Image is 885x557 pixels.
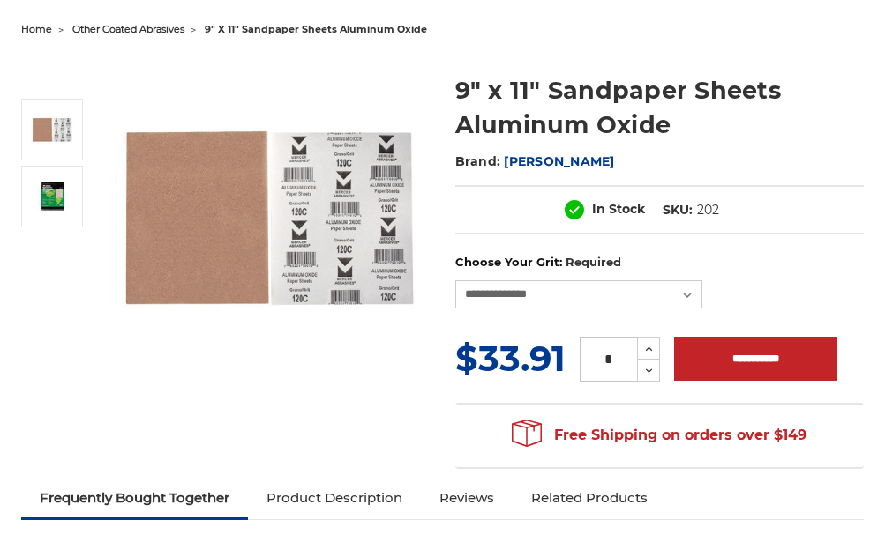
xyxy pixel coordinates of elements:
[504,153,614,169] a: [PERSON_NAME]
[455,254,865,271] label: Choose Your Grit:
[566,255,621,269] small: Required
[21,479,248,517] a: Frequently Bought Together
[205,23,427,35] span: 9" x 11" sandpaper sheets aluminum oxide
[513,479,666,517] a: Related Products
[30,108,74,152] img: 9" x 11" Sandpaper Sheets Aluminum Oxide
[455,73,865,142] h1: 9" x 11" Sandpaper Sheets Aluminum Oxide
[248,479,421,517] a: Product Description
[455,337,566,380] span: $33.91
[512,418,806,453] span: Free Shipping on orders over $149
[30,180,74,213] img: 9" x 11" Sandpaper Sheets Aluminum Oxide
[697,201,719,219] dd: 202
[455,153,501,169] span: Brand:
[107,55,430,377] img: 9" x 11" Sandpaper Sheets Aluminum Oxide
[72,23,184,35] a: other coated abrasives
[663,201,693,219] dt: SKU:
[421,479,513,517] a: Reviews
[21,23,52,35] a: home
[592,201,645,217] span: In Stock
